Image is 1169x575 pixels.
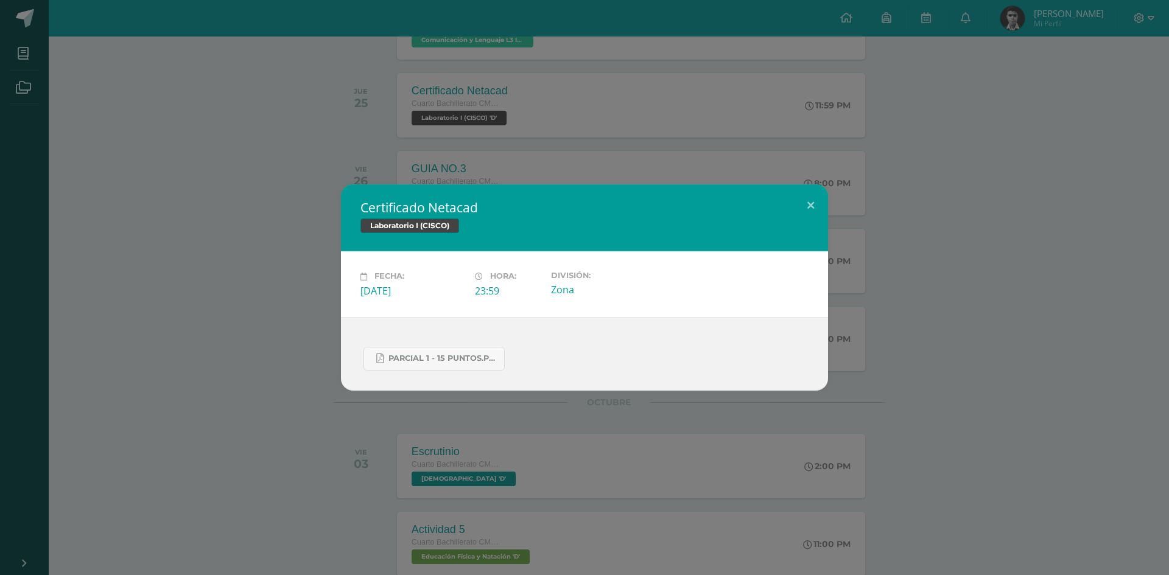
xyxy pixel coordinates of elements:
h2: Certificado Netacad [360,199,809,216]
div: Zona [551,283,656,296]
div: [DATE] [360,284,465,298]
div: 23:59 [475,284,541,298]
span: Fecha: [374,272,404,281]
span: Hora: [490,272,516,281]
a: Parcial 1 - 15 Puntos.pdf [363,347,505,371]
label: División: [551,271,656,280]
button: Close (Esc) [793,184,828,226]
span: Laboratorio I (CISCO) [360,218,459,233]
span: Parcial 1 - 15 Puntos.pdf [388,354,498,363]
